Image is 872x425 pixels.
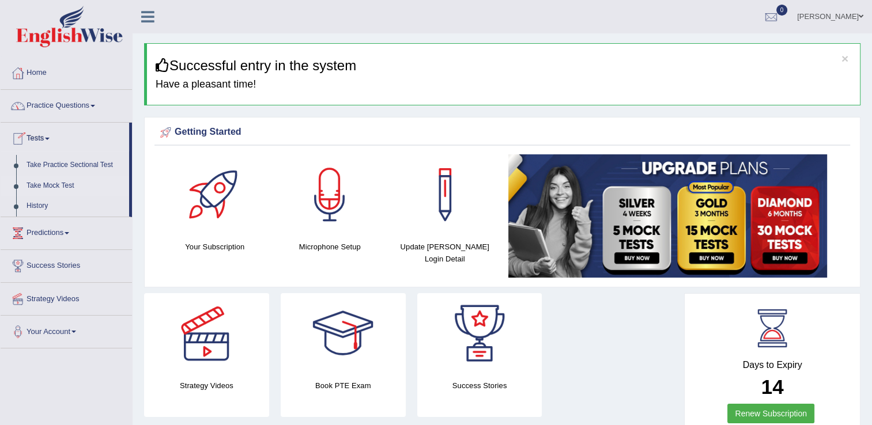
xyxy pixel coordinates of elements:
[417,380,542,392] h4: Success Stories
[156,79,851,90] h4: Have a pleasant time!
[508,154,827,278] img: small5.jpg
[393,241,497,265] h4: Update [PERSON_NAME] Login Detail
[1,217,132,246] a: Predictions
[21,196,129,217] a: History
[1,123,129,151] a: Tests
[761,375,784,398] b: 14
[727,404,814,423] a: Renew Subscription
[21,176,129,196] a: Take Mock Test
[1,316,132,344] a: Your Account
[156,58,851,73] h3: Successful entry in the system
[1,250,132,279] a: Success Stories
[278,241,382,253] h4: Microphone Setup
[697,360,847,370] h4: Days to Expiry
[281,380,406,392] h4: Book PTE Exam
[21,155,129,176] a: Take Practice Sectional Test
[144,380,269,392] h4: Strategy Videos
[163,241,267,253] h4: Your Subscription
[1,283,132,312] a: Strategy Videos
[841,52,848,64] button: ×
[776,5,788,16] span: 0
[1,57,132,86] a: Home
[157,124,847,141] div: Getting Started
[1,90,132,119] a: Practice Questions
